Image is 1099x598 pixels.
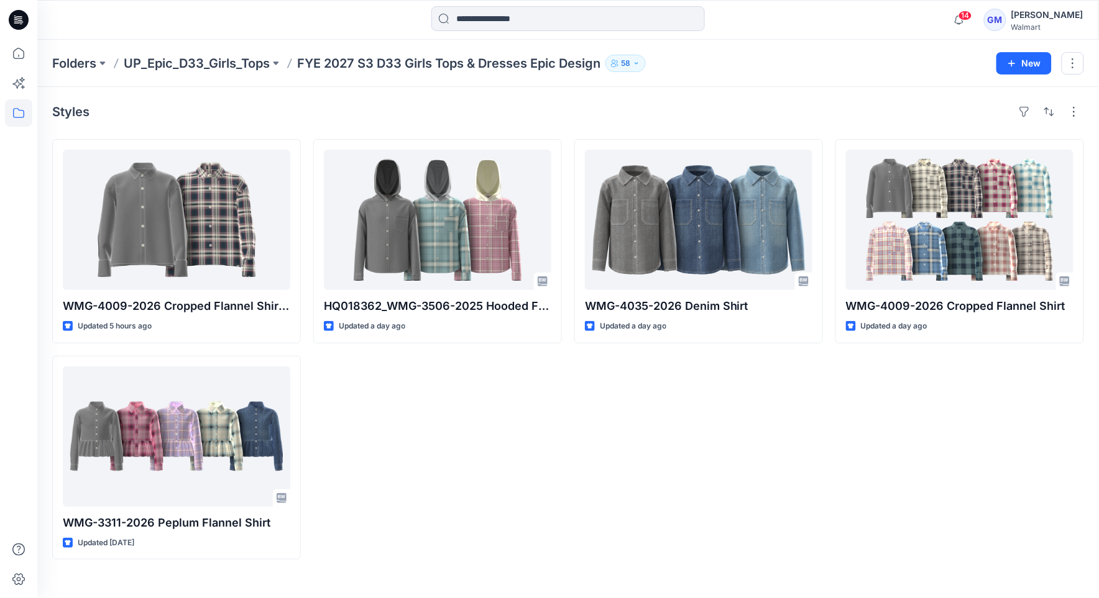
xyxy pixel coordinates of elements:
[621,57,630,70] p: 58
[63,150,290,290] a: WMG-4009-2026 Cropped Flannel Shirt_Opt.2
[52,55,96,72] a: Folders
[585,297,812,315] p: WMG-4035-2026 Denim Shirt
[959,11,972,20] span: 14
[297,55,600,72] p: FYE 2027 S3 D33 Girls Tops & Dresses Epic Design
[324,150,551,290] a: HQ018362_WMG-3506-2025 Hooded Flannel Shirt
[846,150,1074,290] a: WMG-4009-2026 Cropped Flannel Shirt
[52,104,90,119] h4: Styles
[984,9,1006,31] div: GM
[63,514,290,532] p: WMG-3311-2026 Peplum Flannel Shirt
[63,297,290,315] p: WMG-4009-2026 Cropped Flannel Shirt_Opt.2
[996,52,1052,75] button: New
[861,320,927,333] p: Updated a day ago
[1011,22,1083,32] div: Walmart
[605,55,646,72] button: 58
[600,320,666,333] p: Updated a day ago
[585,150,812,290] a: WMG-4035-2026 Denim Shirt
[63,366,290,507] a: WMG-3311-2026 Peplum Flannel Shirt
[339,320,405,333] p: Updated a day ago
[124,55,270,72] a: UP_Epic_D33_Girls_Tops
[1011,7,1083,22] div: [PERSON_NAME]
[324,297,551,315] p: HQ018362_WMG-3506-2025 Hooded Flannel Shirt
[846,297,1074,315] p: WMG-4009-2026 Cropped Flannel Shirt
[78,320,152,333] p: Updated 5 hours ago
[78,537,134,550] p: Updated [DATE]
